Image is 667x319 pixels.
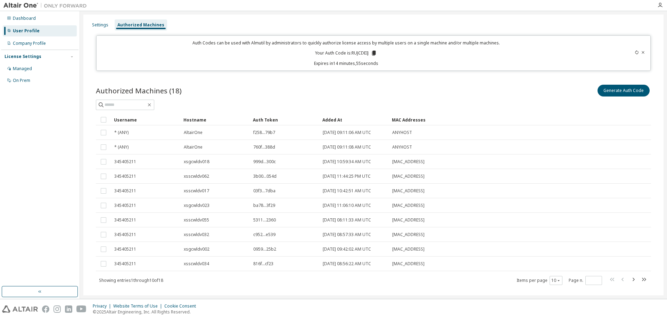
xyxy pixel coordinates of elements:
span: ANYHOST [392,130,412,135]
span: * (ANY) [114,144,129,150]
span: [MAC_ADDRESS] [392,188,425,194]
span: [DATE] 11:06:10 AM UTC [323,203,371,208]
span: 345405211 [114,232,136,237]
span: 345405211 [114,188,136,194]
img: altair_logo.svg [2,305,38,313]
span: [DATE] 11:44:25 PM UTC [323,174,371,179]
span: xsscwldv062 [184,174,209,179]
span: 345405211 [114,217,136,223]
span: xsgcwldv002 [184,246,209,252]
p: Expires in 14 minutes, 55 seconds [101,60,592,66]
span: 999d...300c [253,159,276,165]
img: Altair One [3,2,90,9]
span: xsgcwldv023 [184,203,209,208]
span: [DATE] 10:59:34 AM UTC [323,159,371,165]
button: 10 [551,278,561,283]
span: [MAC_ADDRESS] [392,203,425,208]
span: xsscwldv055 [184,217,209,223]
button: Generate Auth Code [598,85,650,96]
span: 345405211 [114,261,136,267]
span: xsgcwldv018 [184,159,209,165]
span: [DATE] 09:11:06 AM UTC [323,130,371,135]
div: MAC Addresses [392,114,575,125]
div: User Profile [13,28,40,34]
span: AltairOne [184,130,203,135]
p: Your Auth Code is: RUJCDEIJ [315,50,377,56]
span: [MAC_ADDRESS] [392,159,425,165]
span: AltairOne [184,144,203,150]
span: [MAC_ADDRESS] [392,246,425,252]
span: 345405211 [114,246,136,252]
p: © 2025 Altair Engineering, Inc. All Rights Reserved. [93,309,200,315]
span: [DATE] 09:11:08 AM UTC [323,144,371,150]
span: [MAC_ADDRESS] [392,217,425,223]
img: youtube.svg [76,305,87,313]
span: [DATE] 08:57:33 AM UTC [323,232,371,237]
div: Auth Token [253,114,317,125]
span: c952...e539 [253,232,275,237]
span: 345405211 [114,203,136,208]
span: ANYHOST [392,144,412,150]
span: Items per page [517,276,562,285]
p: Auth Codes can be used with Almutil by administrators to quickly authorize license access by mult... [101,40,592,46]
div: Hostname [183,114,247,125]
span: 3b00...054d [253,174,277,179]
div: License Settings [5,54,41,59]
img: linkedin.svg [65,305,72,313]
span: 5311...2360 [253,217,276,223]
span: 760f...388d [253,144,275,150]
span: xsscwldv017 [184,188,209,194]
span: [DATE] 09:42:02 AM UTC [323,246,371,252]
img: facebook.svg [42,305,49,313]
span: * (ANY) [114,130,129,135]
span: 0959...25b2 [253,246,276,252]
div: Added At [322,114,386,125]
div: Username [114,114,178,125]
span: [DATE] 08:11:33 AM UTC [323,217,371,223]
div: Privacy [93,303,113,309]
div: Managed [13,66,32,72]
span: 816f...cf23 [253,261,273,267]
span: 345405211 [114,159,136,165]
span: xsscwldv034 [184,261,209,267]
span: Showing entries 1 through 10 of 18 [99,277,163,283]
div: Cookie Consent [164,303,200,309]
div: Company Profile [13,41,46,46]
div: Website Terms of Use [113,303,164,309]
span: [MAC_ADDRESS] [392,261,425,267]
span: ba78...3f29 [253,203,275,208]
span: Authorized Machines (18) [96,86,182,95]
span: f258...79b7 [253,130,275,135]
span: xsscwldv032 [184,232,209,237]
div: Settings [92,22,108,28]
span: [MAC_ADDRESS] [392,174,425,179]
span: [MAC_ADDRESS] [392,232,425,237]
div: On Prem [13,78,30,83]
span: 345405211 [114,174,136,179]
div: Authorized Machines [117,22,164,28]
span: Page n. [569,276,602,285]
span: [DATE] 08:56:22 AM UTC [323,261,371,267]
span: [DATE] 10:42:51 AM UTC [323,188,371,194]
span: 03f3...7dba [253,188,275,194]
img: instagram.svg [53,305,61,313]
div: Dashboard [13,16,36,21]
